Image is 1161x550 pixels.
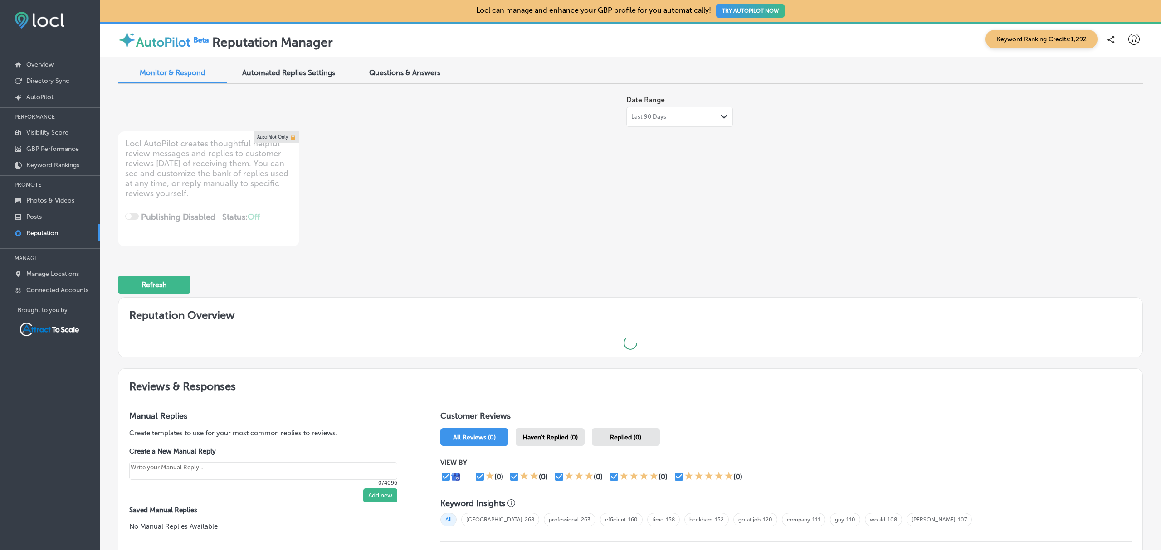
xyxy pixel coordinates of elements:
label: Saved Manual Replies [129,506,411,514]
div: (0) [659,473,668,481]
h2: Reviews & Responses [118,369,1142,400]
p: Directory Sync [26,77,69,85]
label: AutoPilot [136,35,190,50]
a: [GEOGRAPHIC_DATA] [466,516,522,523]
a: 268 [525,516,534,523]
a: 152 [715,516,724,523]
a: would [870,516,885,523]
a: 107 [958,516,967,523]
p: Posts [26,213,42,221]
a: efficient [605,516,626,523]
h2: Reputation Overview [118,298,1142,329]
p: Connected Accounts [26,286,88,294]
p: Visibility Score [26,129,68,136]
label: Date Range [626,96,665,104]
h3: Manual Replies [129,411,411,421]
p: VIEW BY [440,458,993,467]
p: No Manual Replies Available [129,521,411,531]
span: Automated Replies Settings [242,68,335,77]
h1: Customer Reviews [440,411,1132,425]
a: 120 [763,516,772,523]
img: autopilot-icon [118,31,136,49]
a: [PERSON_NAME] [912,516,956,523]
a: 263 [581,516,590,523]
div: 1 Star [485,471,494,482]
span: Questions & Answers [369,68,440,77]
a: 160 [628,516,638,523]
div: (0) [733,473,742,481]
div: 3 Stars [565,471,594,482]
button: Add new [363,488,397,502]
button: Refresh [118,276,190,294]
img: Beta [190,35,212,44]
span: Last 90 Days [631,113,666,121]
p: Brought to you by [18,307,100,314]
a: 108 [888,516,897,523]
p: Overview [26,61,54,68]
p: AutoPilot [26,93,54,101]
p: GBP Performance [26,145,79,153]
span: All [440,513,457,526]
label: Reputation Manager [212,35,333,50]
p: Create templates to use for your most common replies to reviews. [129,428,411,438]
label: Create a New Manual Reply [129,447,397,455]
a: 110 [846,516,855,523]
p: Reputation [26,229,58,237]
p: Manage Locations [26,270,79,278]
span: All Reviews (0) [453,434,496,441]
div: 4 Stars [620,471,659,482]
a: professional [549,516,579,523]
div: (0) [539,473,548,481]
div: (0) [494,473,503,481]
h3: Keyword Insights [440,498,505,508]
a: guy [835,516,844,523]
div: 2 Stars [520,471,539,482]
p: Photos & Videos [26,197,74,204]
a: 158 [666,516,675,523]
a: beckham [689,516,712,523]
textarea: Create your Quick Reply [129,462,397,480]
a: great job [738,516,761,523]
button: TRY AUTOPILOT NOW [716,4,785,18]
span: Haven't Replied (0) [522,434,578,441]
div: 5 Stars [684,471,733,482]
img: Attract To Scale [18,321,81,338]
a: 111 [812,516,820,523]
img: fda3e92497d09a02dc62c9cd864e3231.png [15,12,64,29]
a: time [652,516,663,523]
a: company [787,516,810,523]
span: Keyword Ranking Credits: 1,292 [985,30,1098,48]
span: Monitor & Respond [140,68,205,77]
div: (0) [594,473,603,481]
p: 0/4096 [129,480,397,486]
span: Replied (0) [610,434,641,441]
p: Keyword Rankings [26,161,79,169]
